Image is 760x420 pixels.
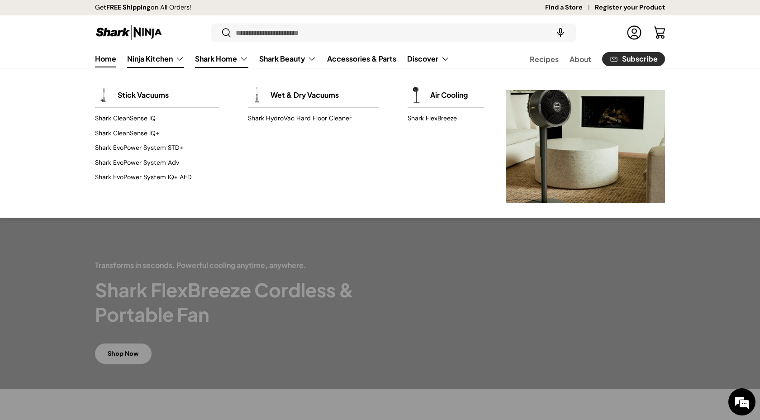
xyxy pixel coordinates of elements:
[570,50,591,68] a: About
[106,3,151,11] strong: FREE Shipping
[122,50,190,68] summary: Ninja Kitchen
[508,50,665,68] nav: Secondary
[95,50,450,68] nav: Primary
[190,50,254,68] summary: Shark Home
[545,3,595,13] a: Find a Store
[595,3,665,13] a: Register your Product
[254,50,322,68] summary: Shark Beauty
[95,3,191,13] p: Get on All Orders!
[402,50,455,68] summary: Discover
[546,23,575,43] speech-search-button: Search by voice
[530,50,559,68] a: Recipes
[602,52,665,66] a: Subscribe
[95,24,163,41] img: Shark Ninja Philippines
[327,50,396,67] a: Accessories & Parts
[622,55,658,62] span: Subscribe
[95,50,116,67] a: Home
